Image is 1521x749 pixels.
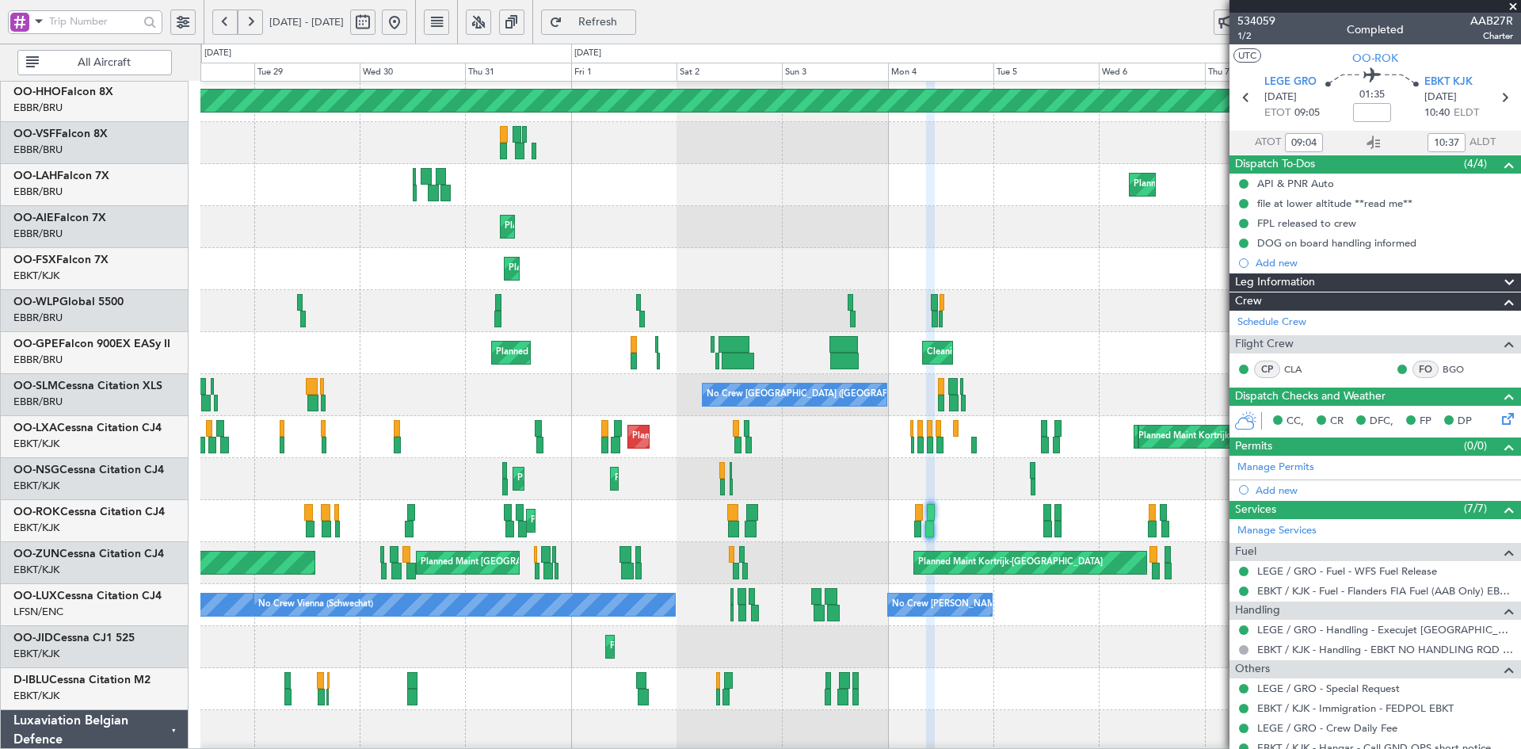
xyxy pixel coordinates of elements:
[13,338,170,350] a: OO-GPEFalcon 900EX EASy II
[1235,438,1272,456] span: Permits
[1257,584,1513,598] a: EBKT / KJK - Fuel - Flanders FIA Fuel (AAB Only) EBKT / KJK
[1284,362,1320,376] a: CLA
[1235,292,1262,311] span: Crew
[1464,500,1487,517] span: (7/7)
[1235,660,1270,678] span: Others
[1464,438,1487,454] span: (0/0)
[13,296,124,308] a: OO-WLPGlobal 5500
[1256,256,1513,269] div: Add new
[13,689,59,703] a: EBKT/KJK
[465,63,570,82] div: Thu 31
[1257,721,1397,735] a: LEGE / GRO - Crew Daily Fee
[1257,197,1412,210] div: file at lower altitude **read me**
[1254,361,1280,378] div: CP
[13,254,56,266] span: OO-FSX
[1443,362,1478,376] a: BGO
[13,521,59,535] a: EBKT/KJK
[13,590,162,602] a: OO-LUXCessna Citation CJ4
[1237,315,1306,331] a: Schedule Crew
[1285,133,1323,152] input: --:--
[517,467,702,491] div: Planned Maint Kortrijk-[GEOGRAPHIC_DATA]
[1235,543,1256,561] span: Fuel
[1235,501,1276,519] span: Services
[1359,87,1385,103] span: 01:35
[13,128,55,139] span: OO-VSF
[13,86,113,97] a: OO-HHOFalcon 8X
[1237,29,1275,43] span: 1/2
[13,185,63,199] a: EBBR/BRU
[615,467,799,491] div: Planned Maint Kortrijk-[GEOGRAPHIC_DATA]
[13,548,59,560] span: OO-ZUN
[505,215,791,239] div: Planned Maint [GEOGRAPHIC_DATA] ([GEOGRAPHIC_DATA] National)
[42,57,166,68] span: All Aircraft
[13,590,57,602] span: OO-LUX
[1464,155,1487,172] span: (4/4)
[1370,414,1393,430] span: DFC,
[13,170,57,182] span: OO-LAH
[927,341,1191,365] div: Cleaning [GEOGRAPHIC_DATA] ([GEOGRAPHIC_DATA] National)
[496,341,783,365] div: Planned Maint [GEOGRAPHIC_DATA] ([GEOGRAPHIC_DATA] National)
[1235,335,1294,353] span: Flight Crew
[1470,13,1513,29] span: AAB27R
[1237,13,1275,29] span: 534059
[1257,643,1513,656] a: EBKT / KJK - Handling - EBKT NO HANDLING RQD FOR CJ
[13,212,54,224] span: OO-AIE
[1347,21,1404,38] div: Completed
[13,674,49,686] span: D-IBLU
[1235,388,1386,406] span: Dispatch Checks and Weather
[1237,460,1314,476] a: Manage Permits
[1257,682,1400,695] a: LEGE / GRO - Special Request
[610,635,795,659] div: Planned Maint Kortrijk-[GEOGRAPHIC_DATA]
[49,10,139,33] input: Trip Number
[13,632,53,644] span: OO-JID
[566,17,631,28] span: Refresh
[13,605,63,619] a: LFSN/ENC
[13,464,59,476] span: OO-NSG
[1424,105,1450,121] span: 10:40
[1424,75,1473,90] span: EBKT KJK
[918,551,1103,575] div: Planned Maint Kortrijk-[GEOGRAPHIC_DATA]
[1294,105,1320,121] span: 09:05
[1264,75,1317,90] span: LEGE GRO
[13,143,63,157] a: EBBR/BRU
[1099,63,1204,82] div: Wed 6
[13,353,63,367] a: EBBR/BRU
[1470,29,1513,43] span: Charter
[541,10,636,35] button: Refresh
[1257,564,1437,578] a: LEGE / GRO - Fuel - WFS Fuel Release
[204,47,231,60] div: [DATE]
[13,227,63,241] a: EBBR/BRU
[571,63,677,82] div: Fri 1
[13,311,63,325] a: EBBR/BRU
[1264,105,1290,121] span: ETOT
[421,551,707,575] div: Planned Maint [GEOGRAPHIC_DATA] ([GEOGRAPHIC_DATA] National)
[1428,133,1466,152] input: --:--
[13,548,164,560] a: OO-ZUNCessna Citation CJ4
[1287,414,1304,430] span: CC,
[258,593,373,617] div: No Crew Vienna (Schwechat)
[254,63,360,82] div: Tue 29
[13,437,59,451] a: EBKT/KJK
[1255,135,1281,151] span: ATOT
[1257,701,1454,715] a: EBKT / KJK - Immigration - FEDPOL EBKT
[531,509,715,533] div: Planned Maint Kortrijk-[GEOGRAPHIC_DATA]
[17,50,172,75] button: All Aircraft
[13,128,108,139] a: OO-VSFFalcon 8X
[707,383,972,407] div: No Crew [GEOGRAPHIC_DATA] ([GEOGRAPHIC_DATA] National)
[1134,173,1420,197] div: Planned Maint [GEOGRAPHIC_DATA] ([GEOGRAPHIC_DATA] National)
[892,593,1082,617] div: No Crew [PERSON_NAME] ([PERSON_NAME])
[13,296,59,308] span: OO-WLP
[1205,63,1310,82] div: Thu 7
[13,380,58,392] span: OO-SLM
[509,257,693,281] div: Planned Maint Kortrijk-[GEOGRAPHIC_DATA]
[1264,90,1297,105] span: [DATE]
[1420,414,1431,430] span: FP
[574,47,601,60] div: [DATE]
[993,63,1099,82] div: Tue 5
[1237,523,1317,539] a: Manage Services
[1470,135,1496,151] span: ALDT
[1458,414,1472,430] span: DP
[632,425,919,449] div: Planned Maint [GEOGRAPHIC_DATA] ([GEOGRAPHIC_DATA] National)
[13,647,59,661] a: EBKT/KJK
[1233,48,1261,63] button: UTC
